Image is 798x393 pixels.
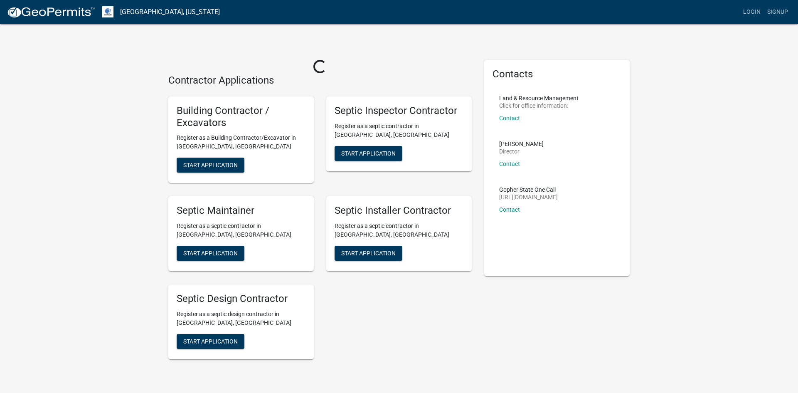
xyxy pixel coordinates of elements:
p: Click for office information: [499,103,579,109]
p: Register as a septic contractor in [GEOGRAPHIC_DATA], [GEOGRAPHIC_DATA] [177,222,305,239]
p: [URL][DOMAIN_NAME] [499,194,558,200]
span: Start Application [341,150,396,156]
h5: Building Contractor / Excavators [177,105,305,129]
button: Start Application [177,334,244,349]
a: Contact [499,161,520,167]
p: Register as a septic contractor in [GEOGRAPHIC_DATA], [GEOGRAPHIC_DATA] [335,222,463,239]
p: Gopher State One Call [499,187,558,193]
button: Start Application [335,146,402,161]
p: Register as a septic design contractor in [GEOGRAPHIC_DATA], [GEOGRAPHIC_DATA] [177,310,305,327]
a: Contact [499,115,520,121]
h5: Septic Inspector Contractor [335,105,463,117]
a: Signup [764,4,791,20]
h4: Contractor Applications [168,74,472,87]
span: Start Application [183,250,238,257]
img: Otter Tail County, Minnesota [102,6,113,17]
span: Start Application [183,338,238,344]
a: [GEOGRAPHIC_DATA], [US_STATE] [120,5,220,19]
h5: Septic Installer Contractor [335,205,463,217]
h5: Septic Maintainer [177,205,305,217]
p: Register as a septic contractor in [GEOGRAPHIC_DATA], [GEOGRAPHIC_DATA] [335,122,463,139]
a: Contact [499,206,520,213]
span: Start Application [183,162,238,168]
h5: Septic Design Contractor [177,293,305,305]
a: Login [740,4,764,20]
p: Register as a Building Contractor/Excavator in [GEOGRAPHIC_DATA], [GEOGRAPHIC_DATA] [177,133,305,151]
button: Start Application [177,158,244,173]
p: Land & Resource Management [499,95,579,101]
p: Director [499,148,544,154]
p: [PERSON_NAME] [499,141,544,147]
h5: Contacts [493,68,621,80]
wm-workflow-list-section: Contractor Applications [168,74,472,366]
span: Start Application [341,250,396,257]
button: Start Application [335,246,402,261]
button: Start Application [177,246,244,261]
